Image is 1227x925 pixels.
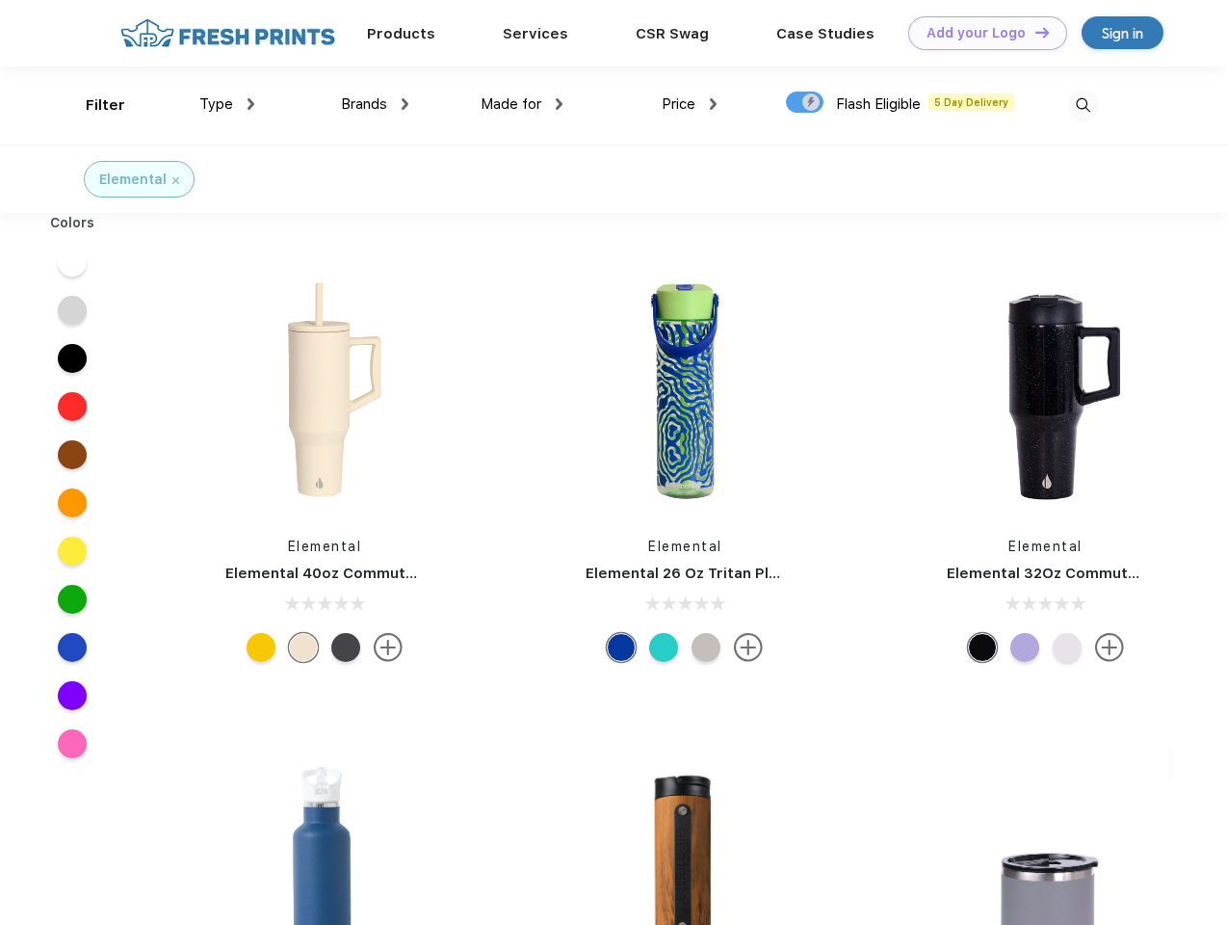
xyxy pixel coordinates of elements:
img: DT [1035,27,1049,38]
div: Lilac Tie Dye [1010,633,1039,662]
div: Black Leopard [331,633,360,662]
img: more.svg [374,633,403,662]
a: CSR Swag [636,25,709,42]
a: Services [503,25,568,42]
a: Elemental [288,539,362,554]
img: dropdown.png [248,98,254,110]
img: more.svg [734,633,763,662]
img: more.svg [1095,633,1124,662]
a: Elemental [648,539,722,554]
a: Elemental 40oz Commuter Tumbler [225,565,486,582]
span: Flash Eligible [836,95,921,113]
div: Beige [289,633,318,662]
span: Made for [481,95,541,113]
div: Aqua Waves [607,633,636,662]
div: Lemon zest [247,633,275,662]
div: Black Speckle [968,633,997,662]
span: 5 Day Delivery [928,93,1014,111]
div: Add your Logo [927,25,1026,41]
a: Elemental [1008,539,1083,554]
a: Products [367,25,435,42]
div: Robin's Egg [649,633,678,662]
img: desktop_search.svg [1067,90,1099,121]
span: Type [199,95,233,113]
a: Elemental 32Oz Commuter Tumbler [947,565,1209,582]
img: func=resize&h=266 [196,261,453,517]
img: fo%20logo%202.webp [115,16,341,50]
span: Price [662,95,695,113]
img: dropdown.png [710,98,717,110]
img: filter_cancel.svg [172,177,179,184]
img: dropdown.png [402,98,408,110]
div: Colors [36,213,110,233]
span: Brands [341,95,387,113]
div: Sign in [1102,22,1143,44]
img: func=resize&h=266 [918,261,1174,517]
img: func=resize&h=266 [557,261,813,517]
a: Sign in [1082,16,1163,49]
img: dropdown.png [556,98,562,110]
div: Matte White [1053,633,1082,662]
a: Elemental 26 Oz Tritan Plastic Water Bottle [586,565,904,582]
div: Elemental [99,170,167,190]
div: Midnight Clear [692,633,720,662]
div: Filter [86,94,125,117]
